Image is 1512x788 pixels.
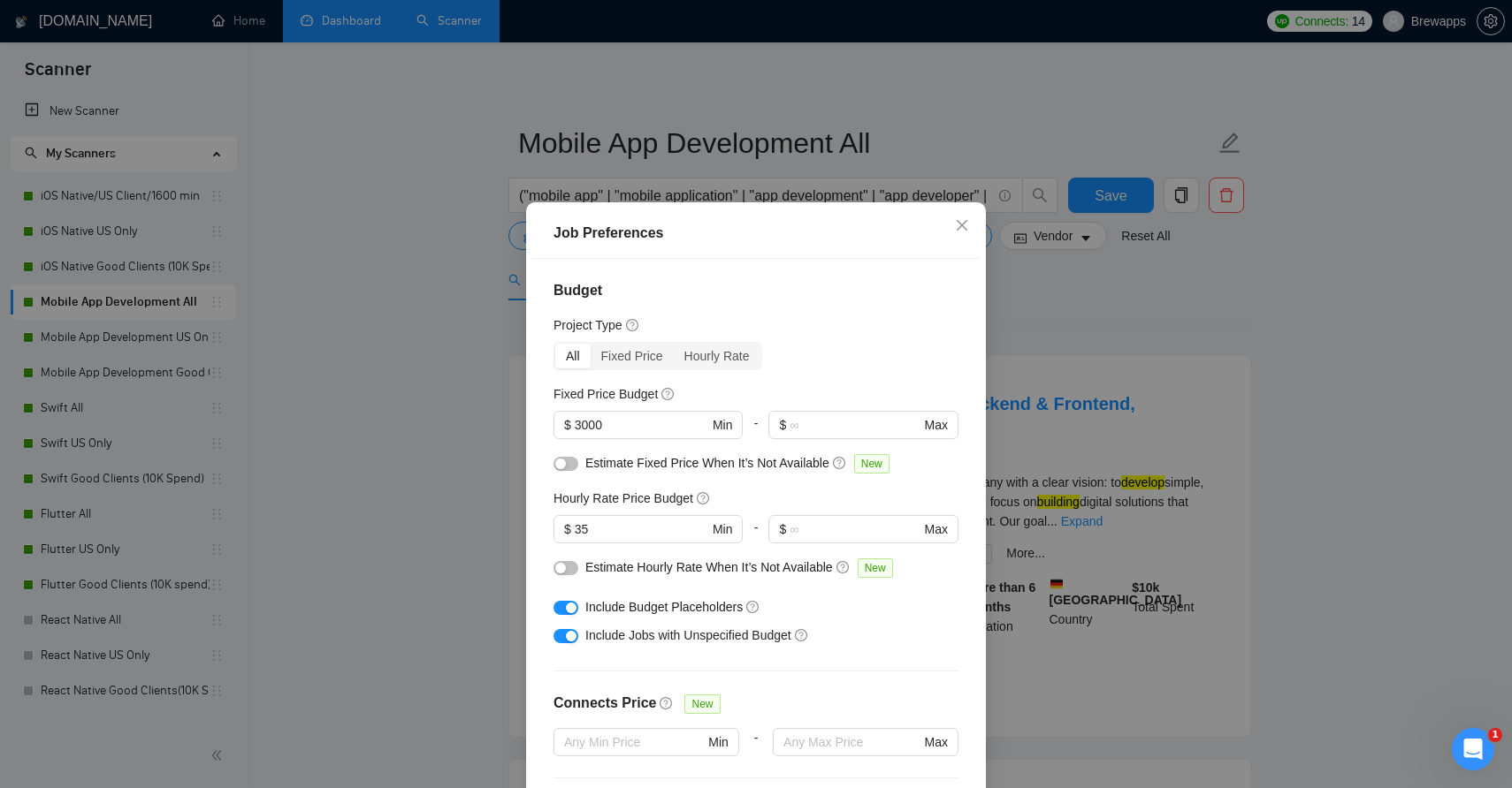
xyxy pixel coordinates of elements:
span: question-circle [660,696,674,710]
div: Job Preferences [554,223,958,244]
h5: Fixed Price Budget [554,384,658,404]
h5: Hourly Rate Price Budget [554,489,693,508]
span: $ [564,415,571,435]
span: Max [925,732,948,752]
span: question-circle [746,600,760,614]
input: 0 [575,415,709,435]
span: question-circle [697,491,711,505]
span: question-circle [836,560,851,574]
span: $ [779,415,786,435]
div: - [743,515,768,557]
span: New [684,694,720,714]
h4: Connects Price [554,693,656,714]
span: Min [713,519,733,539]
span: Estimate Hourly Rate When It’s Not Available [585,560,833,574]
div: Hourly Rate [674,344,760,368]
span: Min [713,415,733,435]
span: Min [708,732,729,752]
div: All [555,344,591,368]
div: Fixed Price [591,344,674,368]
span: question-circle [661,387,676,401]
span: question-circle [795,628,809,642]
button: Close [938,202,986,250]
div: - [739,728,773,777]
h5: Project Type [554,315,622,335]
span: New [858,558,893,578]
span: question-circle [626,318,640,332]
input: 0 [575,519,709,539]
span: close [955,218,969,232]
input: ∞ [790,519,920,539]
div: - [743,411,768,453]
span: Estimate Fixed Price When It’s Not Available [585,456,829,470]
span: question-circle [833,456,847,470]
span: $ [779,519,786,539]
span: $ [564,519,571,539]
span: Include Budget Placeholders [585,600,743,614]
input: Any Max Price [783,732,920,752]
span: Max [925,519,948,539]
span: 1 [1488,728,1502,742]
input: ∞ [790,415,920,435]
span: Max [925,415,948,435]
h4: Budget [554,280,958,301]
iframe: Intercom live chat [1452,728,1494,770]
input: Any Min Price [564,732,705,752]
span: Include Jobs with Unspecified Budget [585,628,791,642]
span: New [854,454,890,474]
